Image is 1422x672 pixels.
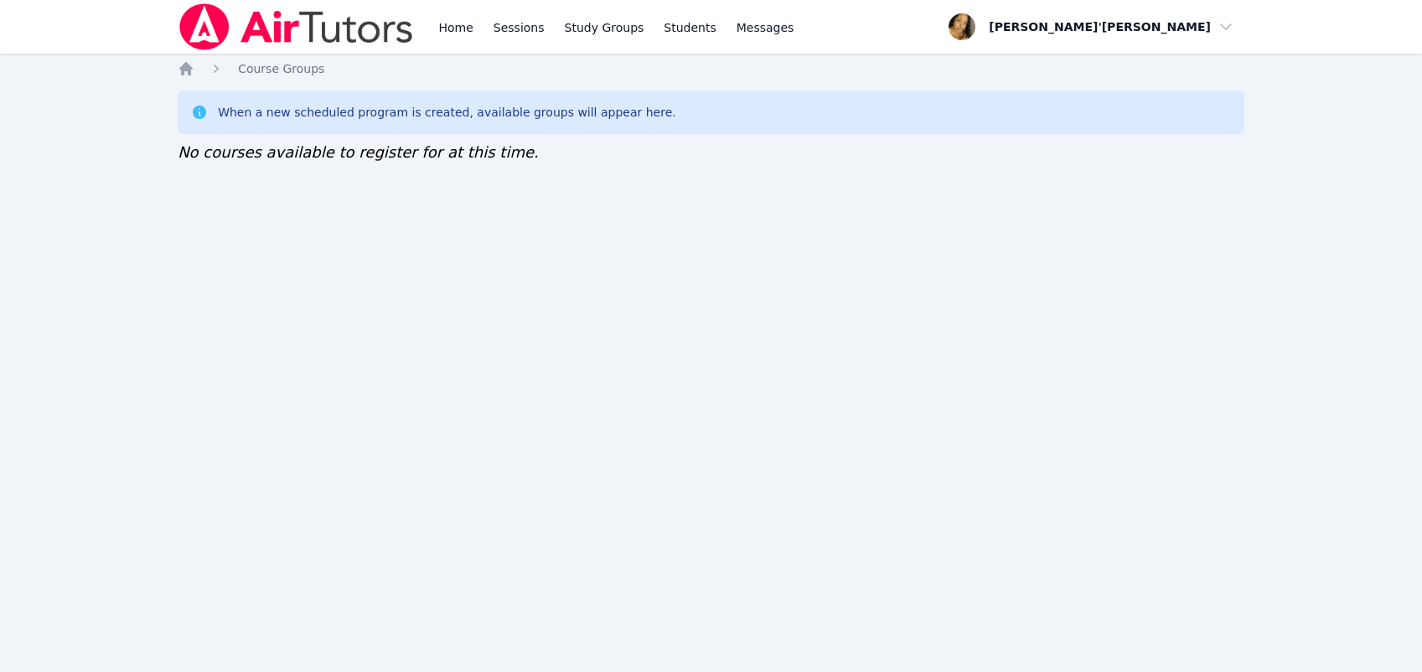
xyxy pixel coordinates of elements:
[178,3,415,50] img: Air Tutors
[737,19,794,36] span: Messages
[178,143,539,161] span: No courses available to register for at this time.
[238,60,324,77] a: Course Groups
[238,62,324,75] span: Course Groups
[178,60,1244,77] nav: Breadcrumb
[218,104,676,121] div: When a new scheduled program is created, available groups will appear here.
